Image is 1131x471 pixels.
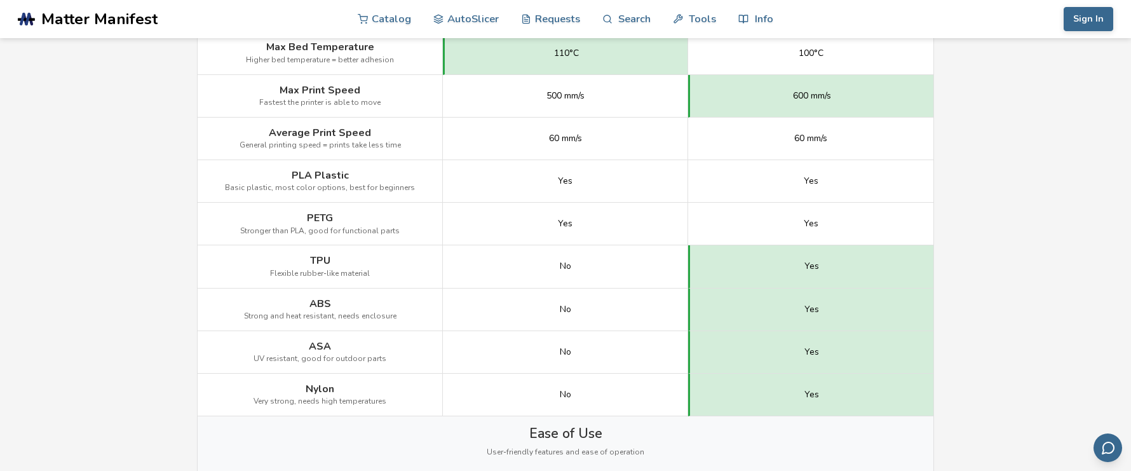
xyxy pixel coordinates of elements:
[240,227,400,236] span: Stronger than PLA, good for functional parts
[1064,7,1113,31] button: Sign In
[306,383,334,395] span: Nylon
[266,41,374,53] span: Max Bed Temperature
[259,99,381,107] span: Fastest the printer is able to move
[558,176,572,186] span: Yes
[240,141,401,150] span: General printing speed = prints take less time
[558,219,572,229] span: Yes
[560,261,571,271] span: No
[307,212,333,224] span: PETG
[804,176,818,186] span: Yes
[804,261,819,271] span: Yes
[487,448,644,457] span: User-friendly features and ease of operation
[554,48,579,58] span: 110°C
[804,390,819,400] span: Yes
[560,347,571,357] span: No
[560,390,571,400] span: No
[225,184,415,193] span: Basic plastic, most color options, best for beginners
[804,219,818,229] span: Yes
[804,347,819,357] span: Yes
[794,133,827,144] span: 60 mm/s
[246,56,394,65] span: Higher bed temperature = better adhesion
[41,10,158,28] span: Matter Manifest
[270,270,370,278] span: Flexible rubber-like material
[292,170,349,181] span: PLA Plastic
[269,127,371,139] span: Average Print Speed
[560,304,571,315] span: No
[1094,433,1122,462] button: Send feedback via email
[793,91,831,101] span: 600 mm/s
[546,91,585,101] span: 500 mm/s
[244,312,396,321] span: Strong and heat resistant, needs enclosure
[254,397,386,406] span: Very strong, needs high temperatures
[310,255,330,266] span: TPU
[549,133,582,144] span: 60 mm/s
[309,298,331,310] span: ABS
[529,426,602,441] span: Ease of Use
[280,85,360,96] span: Max Print Speed
[254,355,386,364] span: UV resistant, good for outdoor parts
[799,48,823,58] span: 100°C
[804,304,819,315] span: Yes
[309,341,331,352] span: ASA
